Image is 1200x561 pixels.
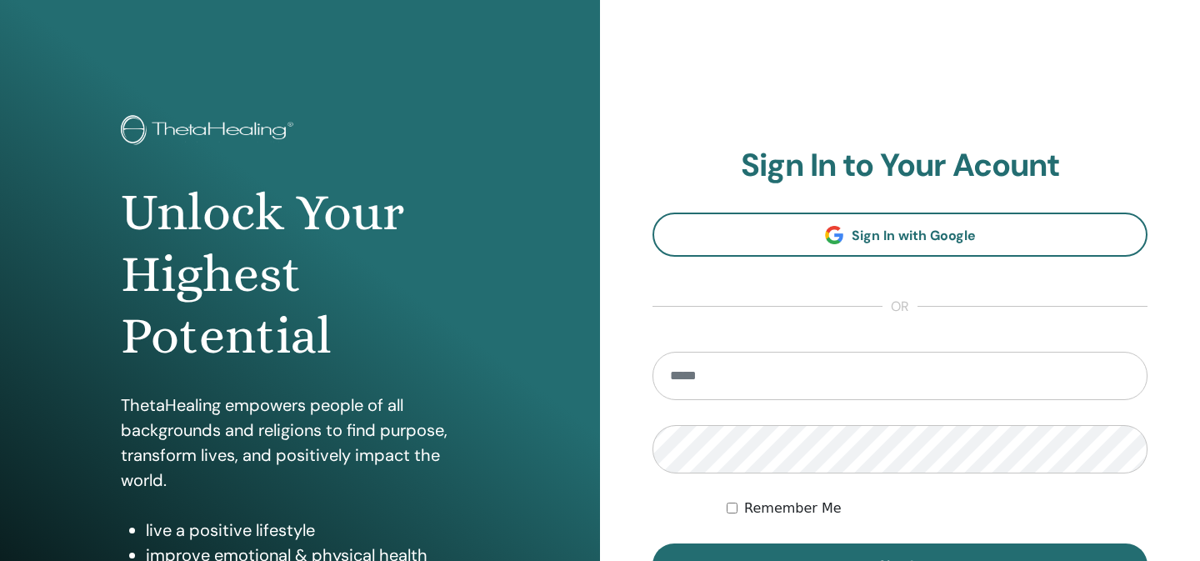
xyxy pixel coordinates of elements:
label: Remember Me [744,498,842,518]
div: Keep me authenticated indefinitely or until I manually logout [727,498,1147,518]
p: ThetaHealing empowers people of all backgrounds and religions to find purpose, transform lives, a... [121,393,479,493]
span: or [882,297,917,317]
a: Sign In with Google [652,213,1147,257]
li: live a positive lifestyle [146,518,479,543]
span: Sign In with Google [852,227,976,244]
h1: Unlock Your Highest Potential [121,182,479,368]
h2: Sign In to Your Acount [652,147,1147,185]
